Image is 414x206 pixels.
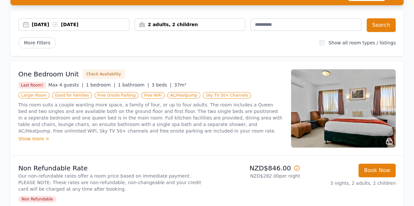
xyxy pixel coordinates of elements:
p: Our non-refundable rates offer a room price based on immediate payment. PLEASE NOTE: These rates ... [18,173,205,192]
button: Search [367,18,396,32]
span: Last Room! [18,82,46,88]
span: More Filters [18,37,56,48]
div: Show more > [18,135,283,142]
span: AC/Heatpump [167,92,200,99]
div: [DATE] [DATE] [32,21,129,28]
span: Max 4 guests | [48,82,83,87]
button: Check Availability [83,69,125,79]
span: 1 bathroom | [118,82,149,87]
p: NZD$846.00 [210,164,300,173]
span: 3 beds | [152,82,171,87]
span: 1 bedroom | [86,82,116,87]
p: NZD$282.00 per night [210,173,300,179]
button: Book Now [358,164,396,177]
p: 3 nights, 2 adults, 2 children [305,180,396,186]
h3: One Bedroom Unit [18,70,79,79]
span: Free WiFi [141,92,165,99]
span: Free Onsite Parking [95,92,138,99]
span: Sky TV 50+ Channels [203,92,251,99]
span: 37m² [174,82,186,87]
span: Good for Families [52,92,92,99]
div: 2 adults, 2 children [135,21,245,28]
span: Non Refundable [18,196,56,202]
p: Non Refundable Rate [18,164,205,173]
p: This room suits a couple wanting more space, a family of four, or up to four adults. The room inc... [18,102,283,134]
span: Larger Room [18,92,49,99]
label: Show all room types / listings [329,40,396,45]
